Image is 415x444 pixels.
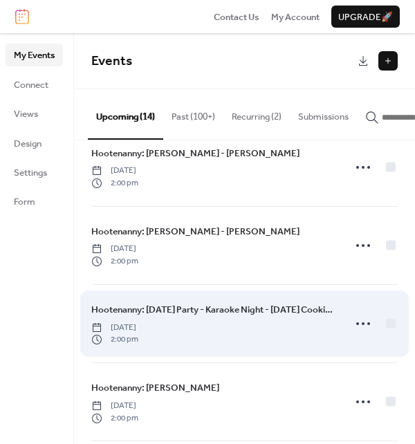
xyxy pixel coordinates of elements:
[14,107,38,121] span: Views
[271,10,320,24] a: My Account
[223,89,290,138] button: Recurring (2)
[14,166,47,180] span: Settings
[6,73,63,95] a: Connect
[91,380,219,396] a: Hootenanny: [PERSON_NAME]
[91,177,138,189] span: 2:00 pm
[91,243,138,255] span: [DATE]
[91,224,299,239] a: Hootenanny: [PERSON_NAME] - [PERSON_NAME]
[14,48,55,62] span: My Events
[91,381,219,395] span: Hootenanny: [PERSON_NAME]
[290,89,357,138] button: Submissions
[6,161,63,183] a: Settings
[91,302,335,317] a: Hootenanny: [DATE] Party - Karaoke Night - [DATE] Cookie Class
[6,190,63,212] a: Form
[91,303,335,317] span: Hootenanny: [DATE] Party - Karaoke Night - [DATE] Cookie Class
[91,165,138,177] span: [DATE]
[6,44,63,66] a: My Events
[91,400,138,412] span: [DATE]
[15,9,29,24] img: logo
[163,89,223,138] button: Past (100+)
[14,78,48,92] span: Connect
[14,195,35,209] span: Form
[88,89,163,139] button: Upcoming (14)
[91,48,132,74] span: Events
[14,137,41,151] span: Design
[6,102,63,124] a: Views
[91,322,138,334] span: [DATE]
[91,412,138,425] span: 2:00 pm
[91,225,299,239] span: Hootenanny: [PERSON_NAME] - [PERSON_NAME]
[331,6,400,28] button: Upgrade🚀
[91,146,299,161] a: Hootenanny: [PERSON_NAME] - [PERSON_NAME]
[6,132,63,154] a: Design
[91,333,138,346] span: 2:00 pm
[214,10,259,24] a: Contact Us
[338,10,393,24] span: Upgrade 🚀
[91,147,299,160] span: Hootenanny: [PERSON_NAME] - [PERSON_NAME]
[91,255,138,268] span: 2:00 pm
